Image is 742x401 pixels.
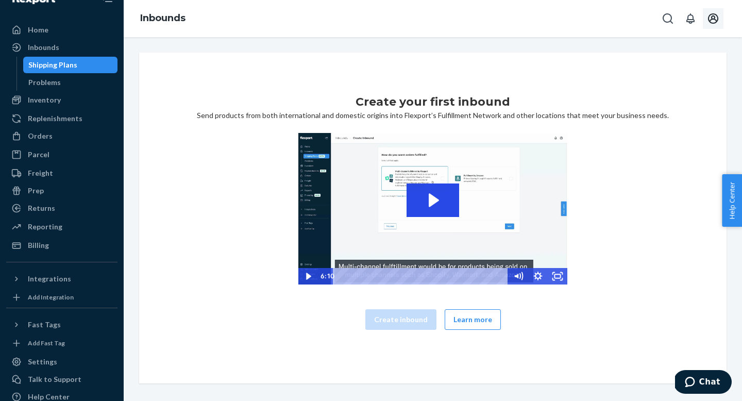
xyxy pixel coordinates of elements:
[703,8,723,29] button: Open account menu
[6,22,117,38] a: Home
[528,268,548,285] button: Show settings menu
[28,339,65,347] div: Add Fast Tag
[28,274,71,284] div: Integrations
[28,95,61,105] div: Inventory
[6,316,117,333] button: Fast Tags
[6,237,117,254] a: Billing
[28,186,44,196] div: Prep
[657,8,678,29] button: Open Search Box
[6,219,117,235] a: Reporting
[6,354,117,370] a: Settings
[28,168,53,178] div: Freight
[28,222,62,232] div: Reporting
[23,74,118,91] a: Problems
[6,337,117,349] a: Add Fast Tag
[28,113,82,124] div: Replenishments
[509,268,528,285] button: Mute
[6,271,117,287] button: Integrations
[23,57,118,73] a: Shipping Plans
[548,268,567,285] button: Fullscreen
[680,8,701,29] button: Open notifications
[6,200,117,216] a: Returns
[6,371,117,388] button: Talk to Support
[28,60,77,70] div: Shipping Plans
[28,203,55,213] div: Returns
[6,39,117,56] a: Inbounds
[28,25,48,35] div: Home
[140,12,185,24] a: Inbounds
[6,182,117,199] a: Prep
[6,291,117,304] a: Add Integration
[28,42,59,53] div: Inbounds
[28,357,57,367] div: Settings
[407,183,459,217] button: Play Video: 2023-09-11_Flexport_Inbounds_HighRes
[28,149,49,160] div: Parcel
[6,110,117,127] a: Replenishments
[28,240,49,250] div: Billing
[147,94,718,342] div: Send products from both international and domestic origins into Flexport’s Fulfillment Network an...
[28,374,81,385] div: Talk to Support
[28,77,61,88] div: Problems
[28,131,53,141] div: Orders
[675,370,732,396] iframe: Opens a widget where you can chat to one of our agents
[28,320,61,330] div: Fast Tags
[298,133,567,285] img: Video Thumbnail
[722,174,742,227] button: Help Center
[28,293,74,302] div: Add Integration
[6,165,117,181] a: Freight
[6,146,117,163] a: Parcel
[6,92,117,108] a: Inventory
[356,94,510,110] h1: Create your first inbound
[340,268,503,285] div: Playbar
[365,309,436,330] button: Create inbound
[298,268,318,285] button: Play Video
[445,309,501,330] button: Learn more
[6,128,117,144] a: Orders
[132,4,194,34] ol: breadcrumbs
